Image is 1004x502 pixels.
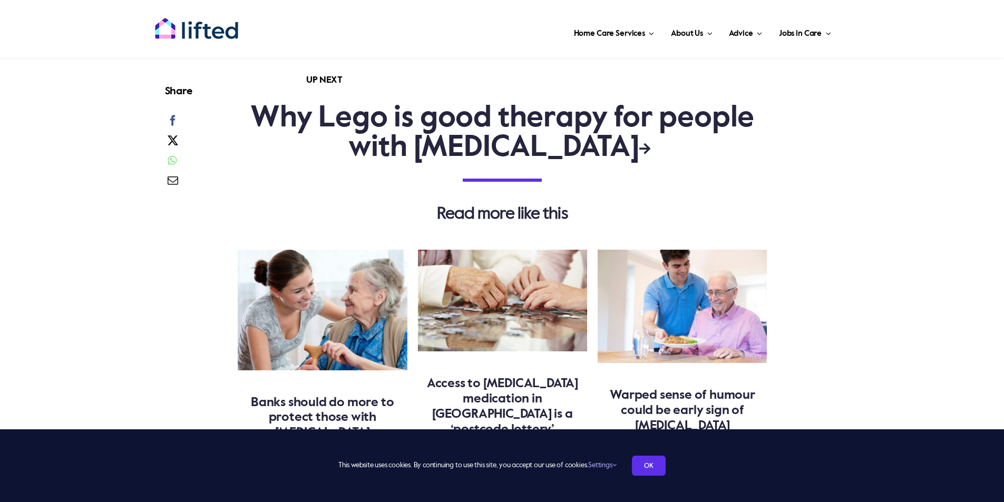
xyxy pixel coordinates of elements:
[154,17,239,28] a: lifted-logo
[306,75,343,85] strong: UP NEXT
[165,173,181,193] a: Email
[729,25,753,42] span: Advice
[250,104,754,163] a: Why Lego is good therapy for people with [MEDICAL_DATA]
[598,250,767,260] a: Warped sense of humour could be early sign of dementia
[238,250,407,260] a: Banks should do more to protect those with dementia
[610,389,755,432] a: Warped sense of humour could be early sign of [MEDICAL_DATA]
[571,16,658,47] a: Home Care Services
[726,16,765,47] a: Advice
[165,153,180,173] a: WhatsApp
[427,377,578,435] a: Access to [MEDICAL_DATA] medication in [GEOGRAPHIC_DATA] is a ‘postcode lottery’
[251,396,394,439] a: Banks should do more to protect those with [MEDICAL_DATA]
[776,16,834,47] a: Jobs in Care
[779,25,822,42] span: Jobs in Care
[238,250,407,472] div: 1 / 9
[632,456,666,476] a: OK
[272,16,834,47] nav: Main Menu
[639,142,650,155] a: Link to https://www.liftedcare.com/news/why-lego-is-good-therapy-for-people-with-dementia/
[668,16,715,47] a: About Us
[437,205,568,222] strong: Read more like this
[574,25,645,42] span: Home Care Services
[165,84,192,99] h4: Share
[338,457,616,474] span: This website uses cookies. By continuing to use this site, you accept our use of cookies.
[418,250,588,468] div: 2 / 9
[671,25,703,42] span: About Us
[165,133,181,153] a: X
[598,250,767,465] div: 3 / 9
[165,113,181,133] a: Facebook
[418,250,588,260] a: Access to dementia medication in England is a ‘postcode lottery’
[588,462,616,469] a: Settings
